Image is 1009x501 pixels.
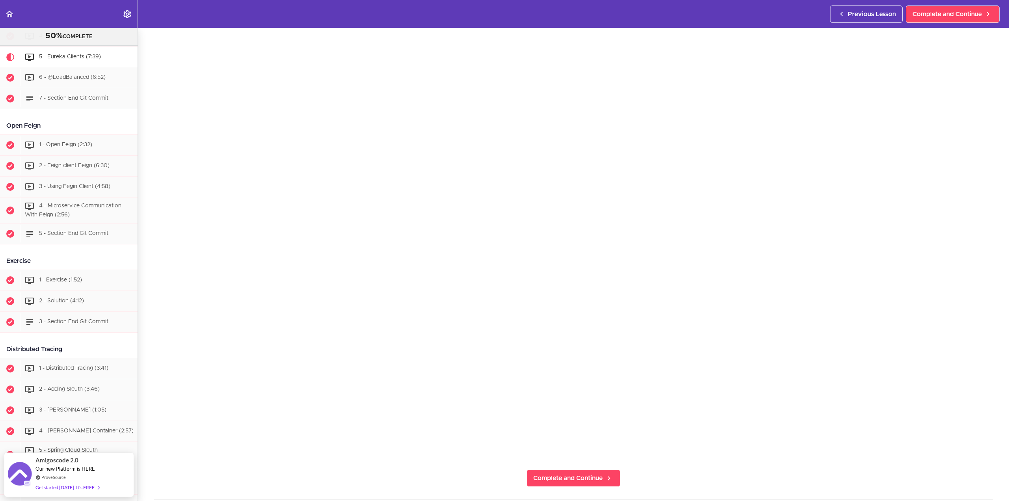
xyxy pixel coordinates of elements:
span: 1 - Exercise (1:52) [39,278,82,283]
div: Get started [DATE]. It's FREE [35,483,99,492]
span: 6 - @LoadBalanced (6:52) [39,74,106,80]
span: Complete and Continue [912,9,982,19]
img: provesource social proof notification image [8,462,32,488]
svg: Settings Menu [123,9,132,19]
span: Complete and Continue [533,473,603,483]
span: Previous Lesson [848,9,896,19]
svg: Back to course curriculum [5,9,14,19]
span: 3 - Section End Git Commit [39,319,108,325]
span: 3 - Using Fegin Client (4:58) [39,184,110,189]
span: 2 - Feign client Feign (6:30) [39,163,110,168]
a: Complete and Continue [906,6,1000,23]
span: 2 - Adding Sleuth (3:46) [39,387,100,392]
span: 7 - Section End Git Commit [39,95,108,101]
span: 5 - Eureka Clients (7:39) [39,54,101,60]
a: ProveSource [41,474,66,481]
span: 3 - [PERSON_NAME] (1:05) [39,408,106,413]
span: Our new Platform is HERE [35,466,95,472]
a: Previous Lesson [830,6,903,23]
span: 4 - [PERSON_NAME] Container (2:57) [39,428,134,434]
div: COMPLETE [10,31,128,41]
a: Complete and Continue [527,469,620,487]
span: 1 - Open Feign (2:32) [39,142,92,147]
span: 5 - Spring Cloud Sleuth [PERSON_NAME] (3:25) [25,448,98,462]
span: Amigoscode 2.0 [35,456,78,465]
span: 50% [45,32,63,40]
span: 4 - Microservice Communication With Feign (2:56) [25,203,121,218]
span: 1 - Distributed Tracing (3:41) [39,366,108,371]
span: 5 - Section End Git Commit [39,231,108,237]
span: 2 - Solution (4:12) [39,298,84,304]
